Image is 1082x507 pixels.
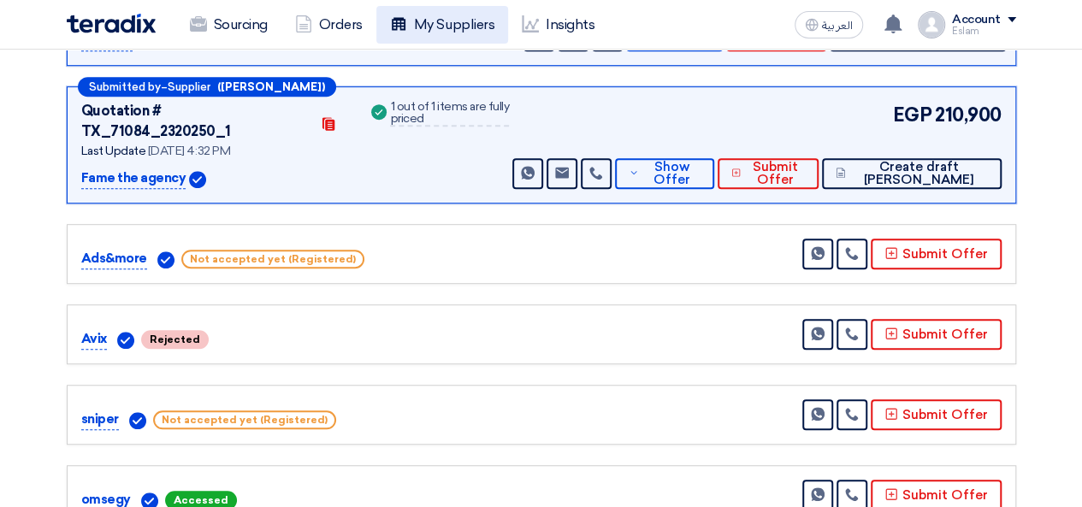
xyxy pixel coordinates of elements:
[129,412,146,429] img: Verified Account
[176,6,281,44] a: Sourcing
[871,239,1002,269] button: Submit Offer
[189,171,206,188] img: Verified Account
[643,161,700,186] span: Show Offer
[952,27,1016,36] div: Eslam
[615,158,713,189] button: Show Offer
[822,158,1001,189] button: Create draft [PERSON_NAME]
[217,81,325,92] b: ([PERSON_NAME])
[822,20,853,32] span: العربية
[153,410,336,429] span: Not accepted yet (Registered)
[281,6,376,44] a: Orders
[117,332,134,349] img: Verified Account
[892,101,931,129] span: EGP
[141,330,209,349] span: Rejected
[148,144,230,158] span: [DATE] 4:32 PM
[718,158,819,189] button: Submit Offer
[81,329,107,350] p: Avix
[376,6,508,44] a: My Suppliers
[81,410,119,430] p: sniper
[157,251,174,268] img: Verified Account
[508,6,608,44] a: Insights
[871,399,1002,430] button: Submit Offer
[918,11,945,38] img: profile_test.png
[89,81,161,92] span: Submitted by
[952,13,1001,27] div: Account
[78,77,336,97] div: –
[181,250,364,268] span: Not accepted yet (Registered)
[81,101,310,142] div: Quotation # TX_71084_2320250_1
[81,144,146,158] span: Last Update
[795,11,863,38] button: العربية
[745,161,805,186] span: Submit Offer
[81,168,186,189] p: Fame the agency
[935,101,1002,129] span: 210,900
[168,81,210,92] span: Supplier
[390,101,509,127] div: 1 out of 1 items are fully priced
[871,319,1002,350] button: Submit Offer
[81,249,147,269] p: Ads&more
[850,161,988,186] span: Create draft [PERSON_NAME]
[67,14,156,33] img: Teradix logo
